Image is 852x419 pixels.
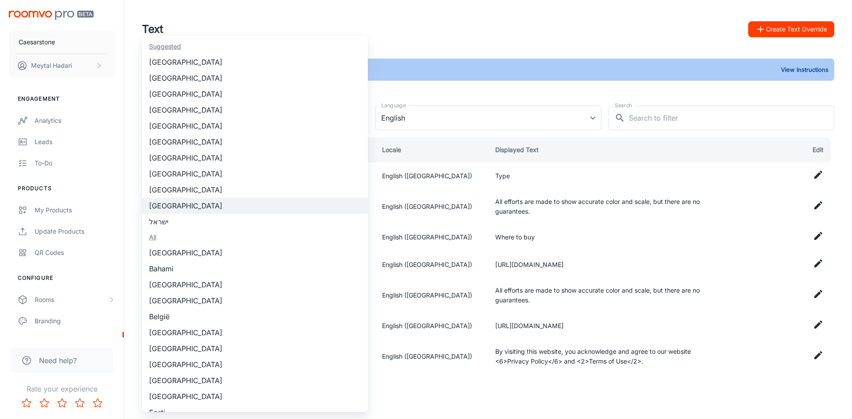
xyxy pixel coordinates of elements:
[142,325,368,341] li: [GEOGRAPHIC_DATA]
[142,356,368,372] li: [GEOGRAPHIC_DATA]
[142,70,368,86] li: [GEOGRAPHIC_DATA]
[142,341,368,356] li: [GEOGRAPHIC_DATA]
[142,277,368,293] li: [GEOGRAPHIC_DATA]
[142,102,368,118] li: [GEOGRAPHIC_DATA]
[142,261,368,277] li: Bahami
[142,86,368,102] li: [GEOGRAPHIC_DATA]
[142,134,368,150] li: [GEOGRAPHIC_DATA]
[142,198,368,214] li: [GEOGRAPHIC_DATA]
[142,309,368,325] li: België
[142,182,368,198] li: [GEOGRAPHIC_DATA]
[142,293,368,309] li: [GEOGRAPHIC_DATA]
[142,54,368,70] li: [GEOGRAPHIC_DATA]
[142,166,368,182] li: [GEOGRAPHIC_DATA]
[142,245,368,261] li: [GEOGRAPHIC_DATA]
[142,118,368,134] li: [GEOGRAPHIC_DATA]
[142,388,368,404] li: [GEOGRAPHIC_DATA]
[142,214,368,230] li: ישראל
[142,372,368,388] li: [GEOGRAPHIC_DATA]
[142,150,368,166] li: [GEOGRAPHIC_DATA]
